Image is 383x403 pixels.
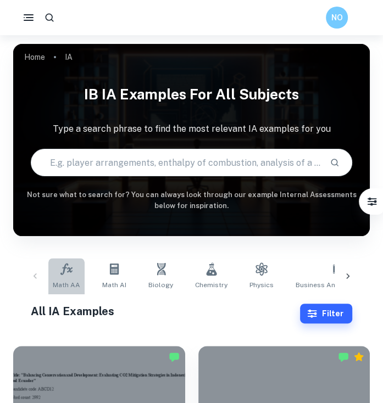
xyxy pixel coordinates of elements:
[195,280,227,290] span: Chemistry
[148,280,173,290] span: Biology
[65,51,73,63] p: IA
[296,280,383,290] span: Business and Management
[24,49,45,65] a: Home
[13,79,370,109] h1: IB IA examples for all subjects
[325,153,344,172] button: Search
[249,280,274,290] span: Physics
[169,351,180,362] img: Marked
[13,189,370,212] h6: Not sure what to search for? You can always look through our example Internal Assessments below f...
[31,147,320,178] input: E.g. player arrangements, enthalpy of combustion, analysis of a big city...
[13,122,370,136] p: Type a search phrase to find the most relevant IA examples for you
[300,304,352,323] button: Filter
[53,280,80,290] span: Math AA
[326,7,348,29] button: NO
[338,351,349,362] img: Marked
[361,191,383,212] button: Filter
[353,351,364,362] div: Premium
[331,12,343,24] h6: NO
[31,303,299,320] h1: All IA Examples
[102,280,126,290] span: Math AI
